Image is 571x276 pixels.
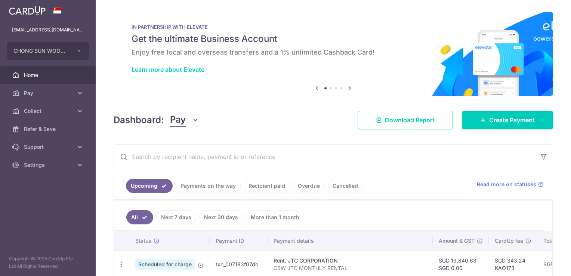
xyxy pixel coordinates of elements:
h6: Enjoy free local and overseas transfers and a 1% unlimited Cashback Card! [132,48,535,57]
div: Rent. JTC CORPORATION [274,257,427,264]
a: Create Payment [462,111,553,129]
p: CSW JTC MONTHLY RENTAL [274,264,427,272]
span: Amount & GST [439,237,475,245]
span: Pay [24,89,73,97]
a: Overdue [293,179,325,193]
a: More than 1 month [246,210,304,224]
a: Learn more about Elevate [132,66,204,73]
button: CHONG SUN WOOD PRODUCTS PTE LTD [7,42,89,60]
a: Next 30 days [199,210,243,224]
span: Home [24,71,73,79]
a: Next 7 days [156,210,196,224]
a: Recipient paid [244,179,290,193]
span: Read more on statuses [477,181,536,188]
img: Renovation banner [114,12,553,96]
span: Refer & Save [24,125,73,133]
span: CHONG SUN WOOD PRODUCTS PTE LTD [13,47,69,55]
iframe: Opens a widget where you can find more information [523,254,564,272]
span: Download Report [385,116,435,125]
p: [EMAIL_ADDRESS][DOMAIN_NAME] [12,26,84,34]
span: Pay [170,113,186,127]
h4: Dashboard: [114,113,164,127]
span: CardUp fee [495,237,523,245]
h5: Get the ultimate Business Account [132,33,535,45]
th: Payment details [268,231,433,251]
a: Download Report [358,111,453,129]
span: Total amt. [543,237,568,245]
a: Upcoming [126,179,173,193]
a: All [126,210,153,224]
input: Search by recipient name, payment id or reference [114,145,535,169]
span: Settings [24,161,73,169]
span: Support [24,143,73,151]
a: Payments on the way [176,179,241,193]
span: Scheduled for charge [135,259,195,270]
span: Collect [24,107,73,115]
th: Payment ID [210,231,268,251]
a: Cancelled [328,179,363,193]
a: Read more on statuses [477,181,544,188]
span: Status [135,237,151,245]
button: Pay [170,113,199,127]
img: CardUp [9,6,46,15]
p: IN PARTNERSHIP WITH ELEVATE [132,24,535,30]
span: Create Payment [489,116,535,125]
